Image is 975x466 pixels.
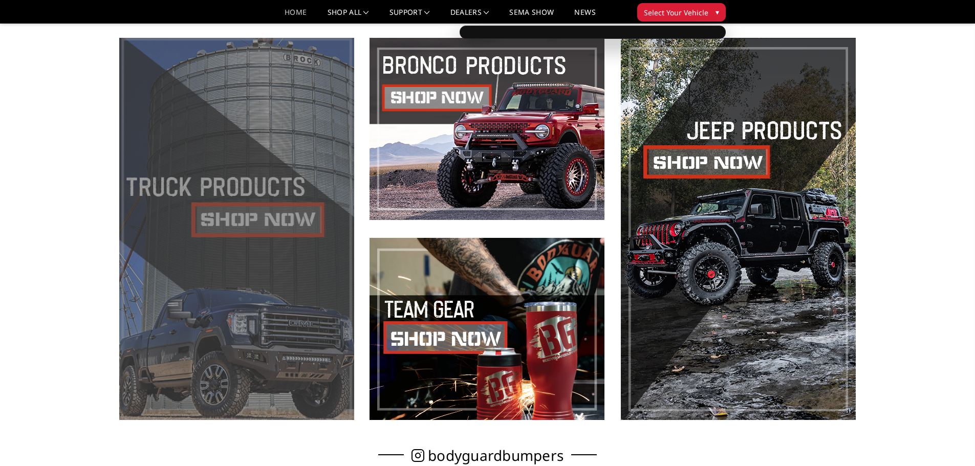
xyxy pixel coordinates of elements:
a: shop all [328,9,369,24]
a: News [574,9,595,24]
span: ▾ [716,7,719,17]
span: bodyguardbumpers [428,450,564,461]
iframe: Chat Widget [924,417,975,466]
button: Select Your Vehicle [637,3,726,21]
span: Select Your Vehicle [644,7,708,18]
a: Home [285,9,307,24]
a: Support [389,9,430,24]
a: Dealers [450,9,489,24]
a: SEMA Show [509,9,554,24]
